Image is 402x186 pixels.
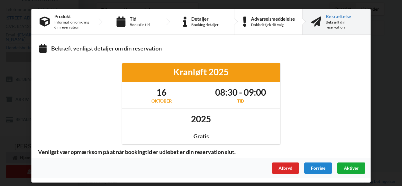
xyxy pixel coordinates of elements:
[130,22,150,27] div: Book din tid
[54,14,91,19] div: Produkt
[127,133,276,140] div: Gratis
[151,87,172,98] h1: 16
[34,148,240,156] span: Venligst vær opmærksom på at når bookingtid er udløbet er din reservation slut.
[326,14,362,19] div: Bekræftelse
[127,66,276,77] div: Kranløft 2025
[272,162,299,174] div: Afbryd
[191,16,219,21] div: Detaljer
[130,16,150,21] div: Tid
[251,16,295,21] div: Advarselsmeddelelse
[251,22,295,27] div: Dobbelttjek dit valg
[326,20,362,30] div: Bekræft din reservation
[191,113,211,125] h1: 2025
[54,20,91,30] div: Information omkring din reservation
[215,98,266,104] div: Tid
[38,45,364,53] div: Bekræft venligst detaljer om din reservation
[304,162,332,174] div: Forrige
[344,165,359,171] span: Aktiver
[151,98,172,104] div: oktober
[215,87,266,98] h1: 08:30 - 09:00
[191,22,219,27] div: Booking detaljer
